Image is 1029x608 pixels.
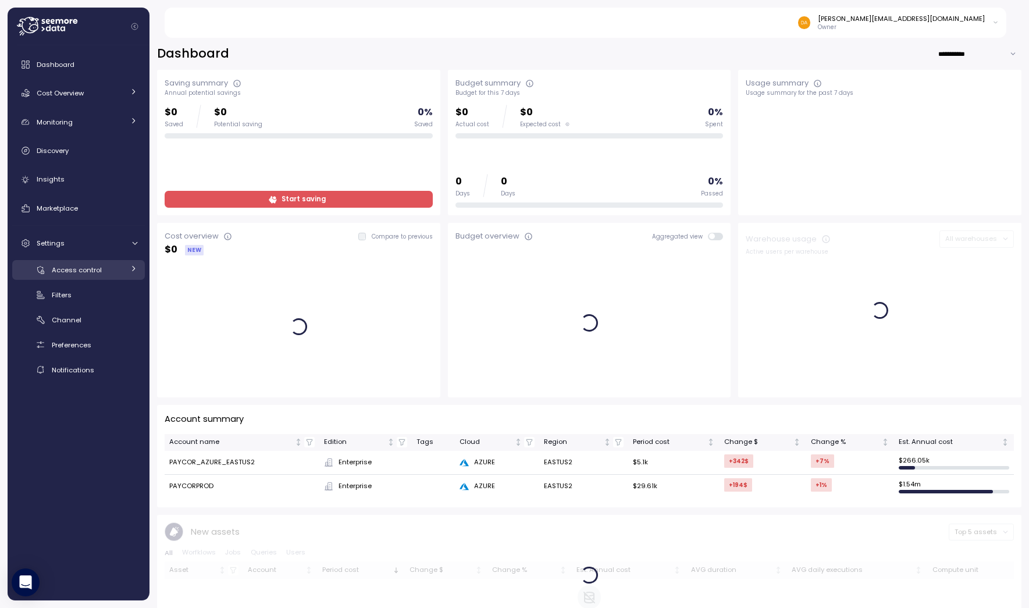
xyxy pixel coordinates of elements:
[12,81,145,105] a: Cost Overview
[165,475,319,498] td: PAYCORPROD
[460,457,535,468] div: AZURE
[165,89,433,97] div: Annual potential savings
[165,230,219,242] div: Cost overview
[707,438,715,446] div: Not sorted
[52,315,81,325] span: Channel
[12,139,145,162] a: Discovery
[37,60,74,69] span: Dashboard
[811,478,832,492] div: +1 %
[539,451,628,475] td: EASTUS2
[12,232,145,255] a: Settings
[52,265,102,275] span: Access control
[894,451,1014,475] td: $ 266.05k
[460,437,512,447] div: Cloud
[633,437,705,447] div: Period cost
[12,335,145,354] a: Preferences
[12,310,145,329] a: Channel
[339,457,372,468] span: Enterprise
[539,475,628,498] td: EASTUS2
[899,437,999,447] div: Est. Annual cost
[52,365,94,375] span: Notifications
[319,434,412,451] th: EditionNot sorted
[818,23,985,31] p: Owner
[520,120,561,129] span: Expected cost
[52,290,72,300] span: Filters
[416,437,450,447] div: Tags
[37,204,78,213] span: Marketplace
[501,174,515,190] p: 0
[544,437,601,447] div: Region
[324,437,385,447] div: Edition
[652,233,708,240] span: Aggregated view
[157,45,229,62] h2: Dashboard
[708,105,723,120] p: 0 %
[1001,438,1009,446] div: Not sorted
[387,438,395,446] div: Not sorted
[37,88,84,98] span: Cost Overview
[418,105,433,120] p: 0 %
[455,434,539,451] th: CloudNot sorted
[811,454,834,468] div: +7 %
[628,475,720,498] td: $29.61k
[539,434,628,451] th: RegionNot sorted
[501,190,515,198] div: Days
[705,120,723,129] div: Spent
[165,434,319,451] th: Account nameNot sorted
[628,434,720,451] th: Period costNot sorted
[214,105,262,120] p: $0
[12,168,145,191] a: Insights
[455,120,489,129] div: Actual cost
[455,105,489,120] p: $0
[724,478,752,492] div: +194 $
[37,118,73,127] span: Monitoring
[165,120,183,129] div: Saved
[185,245,204,255] div: NEW
[282,191,326,207] span: Start saving
[514,438,522,446] div: Not sorted
[520,105,569,120] p: $0
[628,451,720,475] td: $5.1k
[339,481,372,492] span: Enterprise
[708,174,723,190] p: 0 %
[12,53,145,76] a: Dashboard
[37,239,65,248] span: Settings
[37,175,65,184] span: Insights
[455,190,470,198] div: Days
[12,285,145,304] a: Filters
[52,340,91,350] span: Preferences
[372,233,433,241] p: Compare to previous
[12,111,145,134] a: Monitoring
[455,174,470,190] p: 0
[455,77,521,89] div: Budget summary
[165,191,433,208] a: Start saving
[724,437,792,447] div: Change $
[12,360,145,379] a: Notifications
[603,438,611,446] div: Not sorted
[214,120,262,129] div: Potential saving
[894,475,1014,498] td: $ 1.54m
[806,434,894,451] th: Change %Not sorted
[37,146,69,155] span: Discovery
[169,437,293,447] div: Account name
[818,14,985,23] div: [PERSON_NAME][EMAIL_ADDRESS][DOMAIN_NAME]
[294,438,302,446] div: Not sorted
[793,438,801,446] div: Not sorted
[894,434,1014,451] th: Est. Annual costNot sorted
[455,230,519,242] div: Budget overview
[165,105,183,120] p: $0
[165,77,228,89] div: Saving summary
[12,260,145,279] a: Access control
[811,437,880,447] div: Change %
[720,434,806,451] th: Change $Not sorted
[798,16,810,29] img: 48afdbe2e260b3f1599ee2f418cb8277
[746,89,1014,97] div: Usage summary for the past 7 days
[127,22,142,31] button: Collapse navigation
[746,77,809,89] div: Usage summary
[12,197,145,220] a: Marketplace
[165,451,319,475] td: PAYCOR_AZURE_EASTUS2
[455,89,724,97] div: Budget for this 7 days
[881,438,889,446] div: Not sorted
[12,568,40,596] div: Open Intercom Messenger
[460,481,535,492] div: AZURE
[414,120,433,129] div: Saved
